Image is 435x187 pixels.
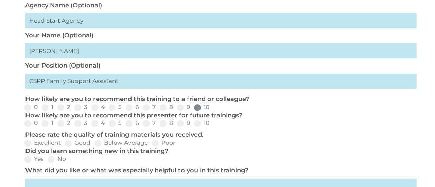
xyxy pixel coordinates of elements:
[109,120,122,126] label: 5
[126,120,139,126] label: 6
[152,140,175,146] label: Poor
[160,104,173,110] label: 8
[160,120,173,126] label: 8
[74,104,87,110] label: 3
[25,43,417,58] input: First Last
[25,167,248,174] label: What did you like or what was especially helpful to you in this training?
[143,120,156,126] label: 7
[25,62,100,69] label: Your Position (Optional)
[57,104,70,110] label: 2
[177,120,190,126] label: 9
[25,32,93,39] label: Your Name (Optional)
[25,13,417,28] input: Head Start Agency
[25,131,413,139] p: Please rate the quality of training materials you received.
[94,140,148,146] label: Below Average
[65,140,90,146] label: Good
[24,120,38,126] label: 0
[25,95,413,104] p: How likely are you to recommend this training to a friend or colleague?
[109,104,122,110] label: 5
[25,112,413,120] p: How likely are you to recommend this presenter for future trainings?
[24,104,38,110] label: 0
[91,104,105,110] label: 4
[25,2,102,9] label: Agency Name (Optional)
[194,120,209,126] label: 10
[25,147,413,155] p: Did you learn something new in this training?
[177,104,190,110] label: 9
[24,156,44,162] label: Yes
[25,74,417,89] input: My primary roles is...
[24,140,61,146] label: Excellent
[126,104,139,110] label: 6
[42,120,53,126] label: 1
[143,104,156,110] label: 7
[42,104,53,110] label: 1
[48,156,66,162] label: No
[57,120,70,126] label: 2
[74,120,87,126] label: 3
[194,104,209,110] label: 10
[91,120,105,126] label: 4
